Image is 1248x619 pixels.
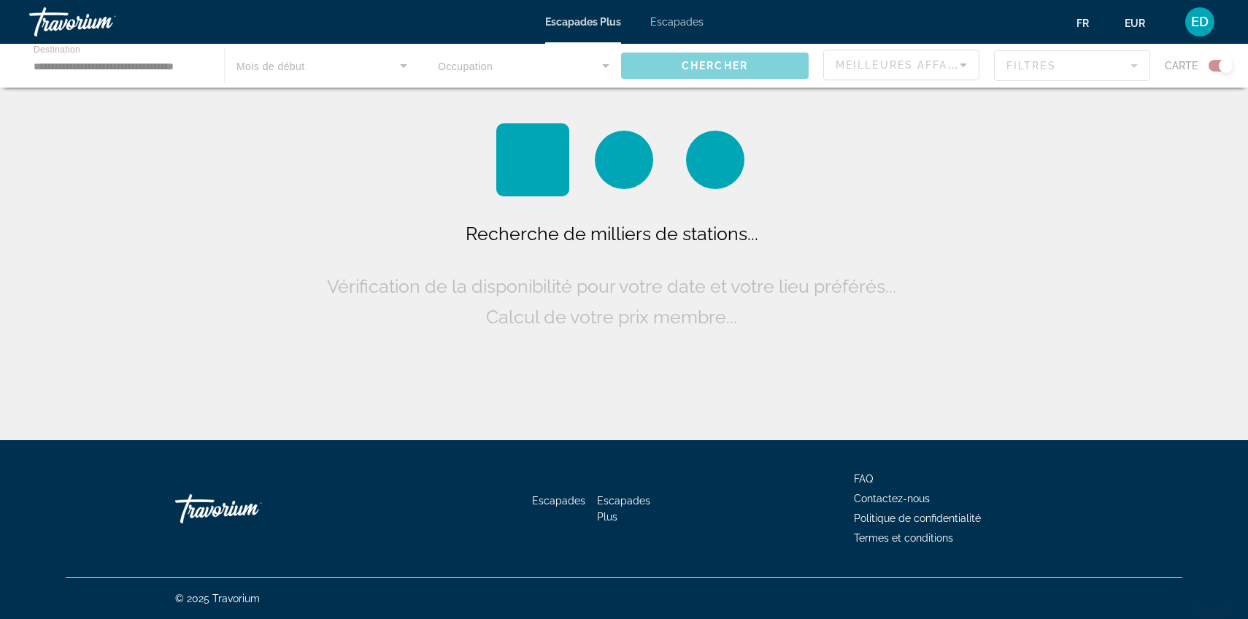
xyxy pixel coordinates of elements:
button: Changer de langue [1076,12,1103,34]
iframe: Bouton de lancement de la fenêtre de messagerie [1190,561,1236,607]
a: Escapades Plus [597,495,650,523]
a: Travorium [29,3,175,41]
a: Termes et conditions [854,532,953,544]
font: fr [1076,18,1089,29]
font: Calcul de votre prix membre... [486,306,737,328]
a: FAQ [854,473,873,485]
button: Menu utilisateur [1181,7,1219,37]
a: Escapades Plus [545,16,621,28]
font: Recherche de milliers de stations... [466,223,758,245]
a: Escapades [532,495,585,507]
font: Vérification de la disponibilité pour votre date et votre lieu préférés... [327,275,896,297]
font: EUR [1125,18,1145,29]
a: Escapades [650,16,704,28]
font: © 2025 Travorium [175,593,260,604]
button: Changer de devise [1125,12,1159,34]
font: ED [1191,14,1209,29]
a: Contactez-nous [854,493,930,504]
a: Travorium [175,487,321,531]
a: Politique de confidentialité [854,512,981,524]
